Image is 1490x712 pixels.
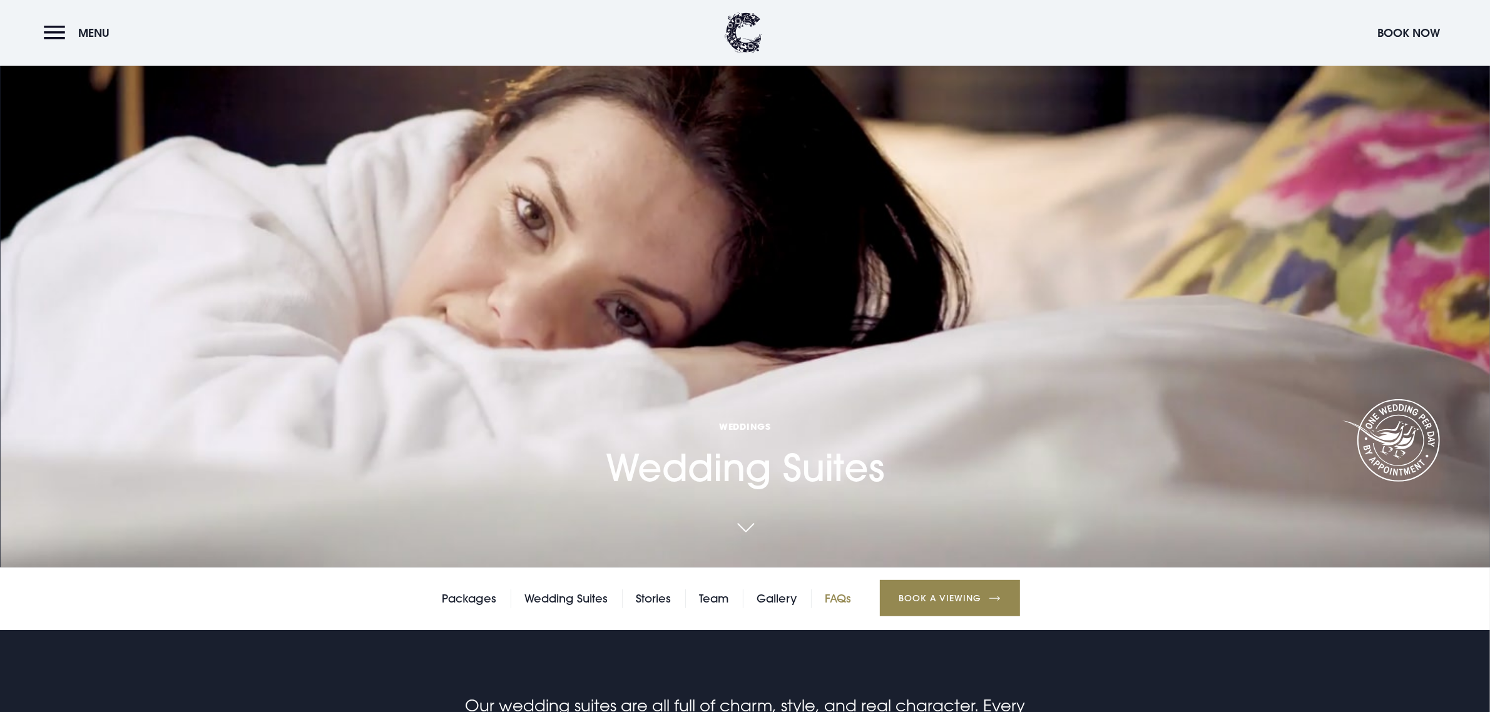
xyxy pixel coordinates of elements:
a: Stories [636,589,671,608]
a: Team [700,589,729,608]
h1: Wedding Suites [606,420,884,489]
span: Menu [78,26,110,40]
a: Packages [442,589,497,608]
span: Weddings [606,420,884,432]
a: FAQs [825,589,852,608]
a: Gallery [757,589,797,608]
a: Wedding Suites [525,589,608,608]
img: Clandeboye Lodge [725,13,762,53]
button: Book Now [1371,19,1446,46]
button: Menu [44,19,116,46]
a: Book a Viewing [880,580,1020,616]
